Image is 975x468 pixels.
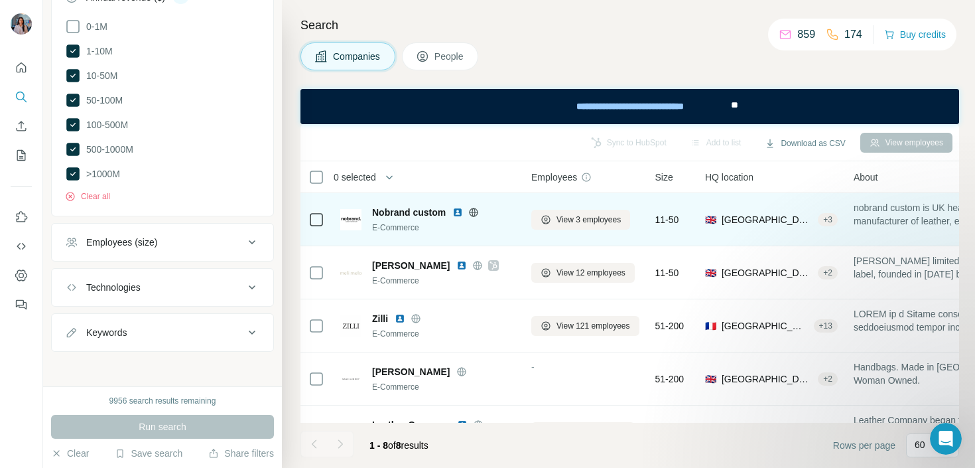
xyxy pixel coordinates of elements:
img: Profile image for Aurélie [38,10,59,31]
img: LinkedIn logo [452,207,463,218]
b: Si un champ n'existe pas dans votre CRM, vous devez créer un nouveau champ TEXTE ou LONG TEXTE. U... [21,127,204,229]
button: Envoyer un message… [227,351,249,372]
span: 🇬🇧 [705,213,716,226]
img: Logo of Zilli [340,315,361,337]
span: 1 - 8 [369,440,388,451]
span: Zilli [372,312,388,325]
textarea: Envoyer un message... [11,328,254,351]
button: Télécharger la pièce jointe [21,356,31,366]
p: Actif au cours des 15 dernières minutes [64,15,204,36]
button: Dashboard [11,264,32,287]
button: Accueil [208,8,233,33]
div: + 3 [818,214,838,226]
button: Start recording [84,356,95,366]
button: Enrich CSV [11,114,32,138]
img: Logo of Meli Melo [340,262,361,283]
img: LinkedIn logo [395,313,405,324]
span: - [531,362,535,372]
p: 174 [844,27,862,42]
span: 51-200 [655,372,684,386]
span: 51-200 [655,319,684,333]
span: Rows per page [833,439,895,452]
button: Employees (size) [52,226,273,258]
button: Technologies [52,272,273,303]
div: Dans le mappage des champs, veuillez noter que les champs à choix multiples ou les champs de date... [21,283,207,361]
span: [GEOGRAPHIC_DATA], [GEOGRAPHIC_DATA][PERSON_NAME], [GEOGRAPHIC_DATA] [722,319,809,333]
button: Use Surfe API [11,234,32,258]
div: Technologies [86,281,141,294]
span: [GEOGRAPHIC_DATA], [GEOGRAPHIC_DATA], [GEOGRAPHIC_DATA] [722,213,812,226]
span: 500-1000M [81,143,133,156]
h1: [PERSON_NAME] [64,5,151,15]
span: 🇫🇷 [705,319,716,333]
span: 0 selected [334,171,376,184]
span: 100-500M [81,118,128,131]
button: Feedback [11,293,32,317]
button: Download as CSV [755,133,854,153]
span: 🇬🇧 [705,372,716,386]
button: Sélectionneur de fichier gif [63,356,74,366]
button: Clear all [65,191,110,202]
button: Quick start [11,56,32,80]
div: 9956 search results remaining [109,395,216,407]
button: Search [11,85,32,109]
span: 8 [396,440,401,451]
img: Avatar [11,13,32,35]
button: Clear [51,447,89,460]
div: Keywords [86,326,127,339]
span: Employees [531,171,577,184]
span: Companies [333,50,381,63]
p: 859 [797,27,815,42]
span: [PERSON_NAME] [372,365,450,378]
span: [GEOGRAPHIC_DATA], [GEOGRAPHIC_DATA]|[GEOGRAPHIC_DATA]|[GEOGRAPHIC_DATA] (M)|[GEOGRAPHIC_DATA] [722,372,812,386]
span: View 12 employees [556,267,625,279]
div: + 2 [818,373,838,385]
img: LinkedIn logo [457,420,468,430]
button: View 121 employees [531,316,639,336]
div: + 2 [818,267,838,279]
span: results [369,440,428,451]
span: People [434,50,465,63]
span: View 3 employees [556,214,621,226]
span: 0-1M [81,20,107,33]
span: [PERSON_NAME] [372,259,450,272]
div: Fermer [233,8,257,32]
div: E-Commerce [372,275,515,287]
img: Logo of Sage Aubrey [340,368,361,390]
button: Use Surfe on LinkedIn [11,205,32,229]
iframe: Banner [300,89,959,124]
h4: Search [300,16,959,35]
span: 11-50 [655,266,679,279]
div: Employees (size) [86,236,157,249]
span: About [854,171,878,184]
span: >1000M [81,167,120,181]
span: View 121 employees [556,320,630,332]
button: Save search [115,447,182,460]
button: Keywords [52,317,273,349]
span: Leather Company [372,418,450,431]
span: HQ location [705,171,753,184]
button: Sélectionneur d’emoji [42,356,52,366]
button: Share filters [208,447,274,460]
span: 50-100M [81,94,123,107]
span: Nobrand custom [372,206,446,219]
div: + 13 [814,320,838,332]
span: 10-50M [81,69,117,82]
button: View 12 employees [531,263,635,283]
span: 11-50 [655,213,679,226]
div: E-Commerce [372,328,515,340]
span: 🇬🇧 [705,266,716,279]
span: 1-10M [81,44,113,58]
div: Pour mapper vos champs, il vous suffit de les sélectionner dans la liste déroulante. Le mappage d... [21,42,207,120]
span: Size [655,171,673,184]
img: Logo of Nobrand custom [340,209,361,230]
span: [GEOGRAPHIC_DATA], [GEOGRAPHIC_DATA], [GEOGRAPHIC_DATA] [722,266,812,279]
button: Buy credits [884,25,946,44]
button: go back [9,8,34,33]
div: E-Commerce [372,222,515,234]
button: My lists [11,143,32,167]
iframe: Intercom live chat [930,423,962,455]
div: E-Commerce [372,381,515,393]
p: 60 [915,438,925,451]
